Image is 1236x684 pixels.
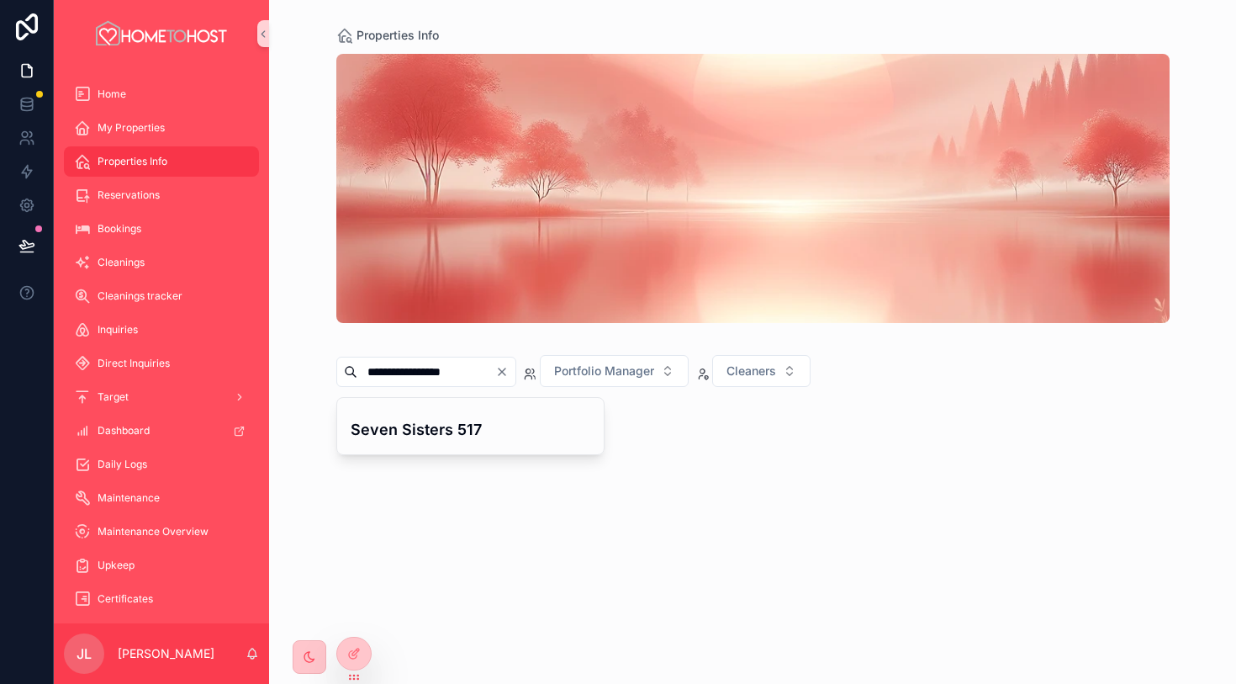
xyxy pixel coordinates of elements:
[98,155,167,168] span: Properties Info
[64,281,259,311] a: Cleanings tracker
[64,416,259,446] a: Dashboard
[726,363,776,379] span: Cleaners
[64,214,259,244] a: Bookings
[64,315,259,345] a: Inquiries
[98,424,150,437] span: Dashboard
[64,180,259,210] a: Reservations
[93,20,230,47] img: App logo
[98,458,147,471] span: Daily Logs
[98,188,160,202] span: Reservations
[77,644,92,664] span: JL
[64,517,259,547] a: Maintenance Overview
[98,357,170,370] span: Direct Inquiries
[98,121,165,135] span: My Properties
[98,491,160,505] span: Maintenance
[336,27,439,44] a: Properties Info
[357,27,439,44] span: Properties Info
[98,87,126,101] span: Home
[64,584,259,614] a: Certificates
[64,247,259,278] a: Cleanings
[554,363,654,379] span: Portfolio Manager
[64,146,259,177] a: Properties Info
[98,592,153,606] span: Certificates
[64,113,259,143] a: My Properties
[98,559,135,572] span: Upkeep
[64,449,259,480] a: Daily Logs
[495,365,515,379] button: Clear
[54,67,269,623] div: scrollable content
[64,483,259,513] a: Maintenance
[351,418,591,441] h4: Seven Sisters 517
[64,550,259,581] a: Upkeep
[98,525,209,538] span: Maintenance Overview
[98,222,141,236] span: Bookings
[336,397,605,455] a: Seven Sisters 517
[64,79,259,109] a: Home
[98,289,182,303] span: Cleanings tracker
[98,390,129,404] span: Target
[64,382,259,412] a: Target
[712,355,811,387] button: Select Button
[540,355,689,387] button: Select Button
[98,323,138,337] span: Inquiries
[98,256,145,269] span: Cleanings
[64,348,259,379] a: Direct Inquiries
[118,645,214,662] p: [PERSON_NAME]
